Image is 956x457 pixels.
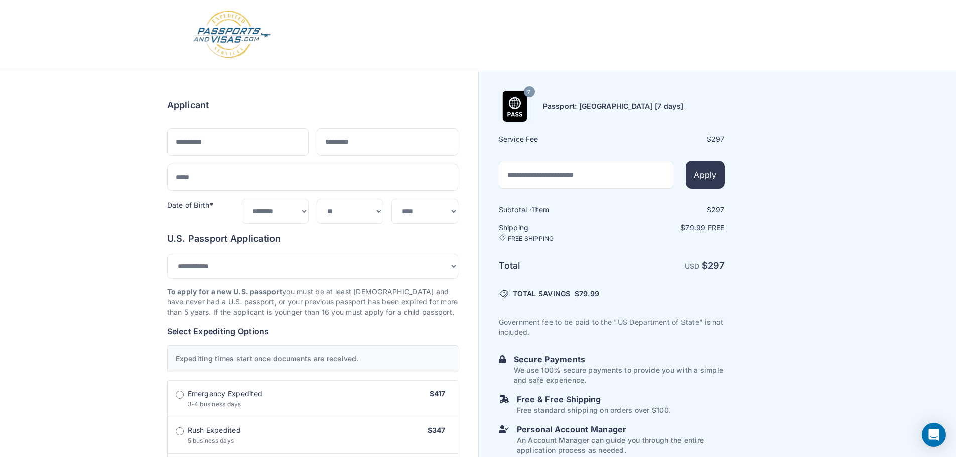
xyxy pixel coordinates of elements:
span: $347 [428,426,446,434]
span: Emergency Expedited [188,389,263,399]
p: We use 100% secure payments to provide you with a simple and safe experience. [514,365,725,385]
p: you must be at least [DEMOGRAPHIC_DATA] and have never had a U.S. passport, or your previous pass... [167,287,458,317]
span: USD [685,262,700,270]
strong: To apply for a new U.S. passport [167,287,283,296]
span: $417 [430,389,446,398]
div: Expediting times start once documents are received. [167,345,458,372]
img: Product Name [499,91,530,122]
label: Date of Birth* [167,201,213,209]
span: 79.99 [685,223,705,232]
span: FREE SHIPPING [508,235,554,243]
h6: Passport: [GEOGRAPHIC_DATA] [7 days] [543,101,684,111]
span: Rush Expedited [188,425,241,435]
span: TOTAL SAVINGS [513,289,571,299]
span: 297 [711,135,725,143]
h6: Applicant [167,98,209,112]
p: Government fee to be paid to the "US Department of State" is not included. [499,317,725,337]
button: Apply [686,161,724,189]
div: Open Intercom Messenger [922,423,946,447]
h6: Shipping [499,223,611,243]
p: An Account Manager can guide you through the entire application process as needed. [517,435,725,455]
h6: Subtotal · item [499,205,611,215]
span: 3-4 business days [188,400,241,408]
div: $ [613,205,725,215]
p: $ [613,223,725,233]
span: 297 [708,260,725,271]
h6: Free & Free Shipping [517,393,671,405]
span: 79.99 [579,289,599,298]
h6: Service Fee [499,134,611,144]
span: 297 [711,205,725,214]
span: $ [575,289,599,299]
span: 7 [527,86,530,99]
p: Free standard shipping on orders over $100. [517,405,671,415]
span: 1 [531,205,534,214]
span: Free [708,223,725,232]
h6: Select Expediting Options [167,325,458,337]
strong: $ [702,260,725,271]
h6: Personal Account Manager [517,423,725,435]
img: Logo [192,10,272,60]
h6: Secure Payments [514,353,725,365]
div: $ [613,134,725,144]
h6: U.S. Passport Application [167,232,458,246]
span: 5 business days [188,437,234,444]
h6: Total [499,259,611,273]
